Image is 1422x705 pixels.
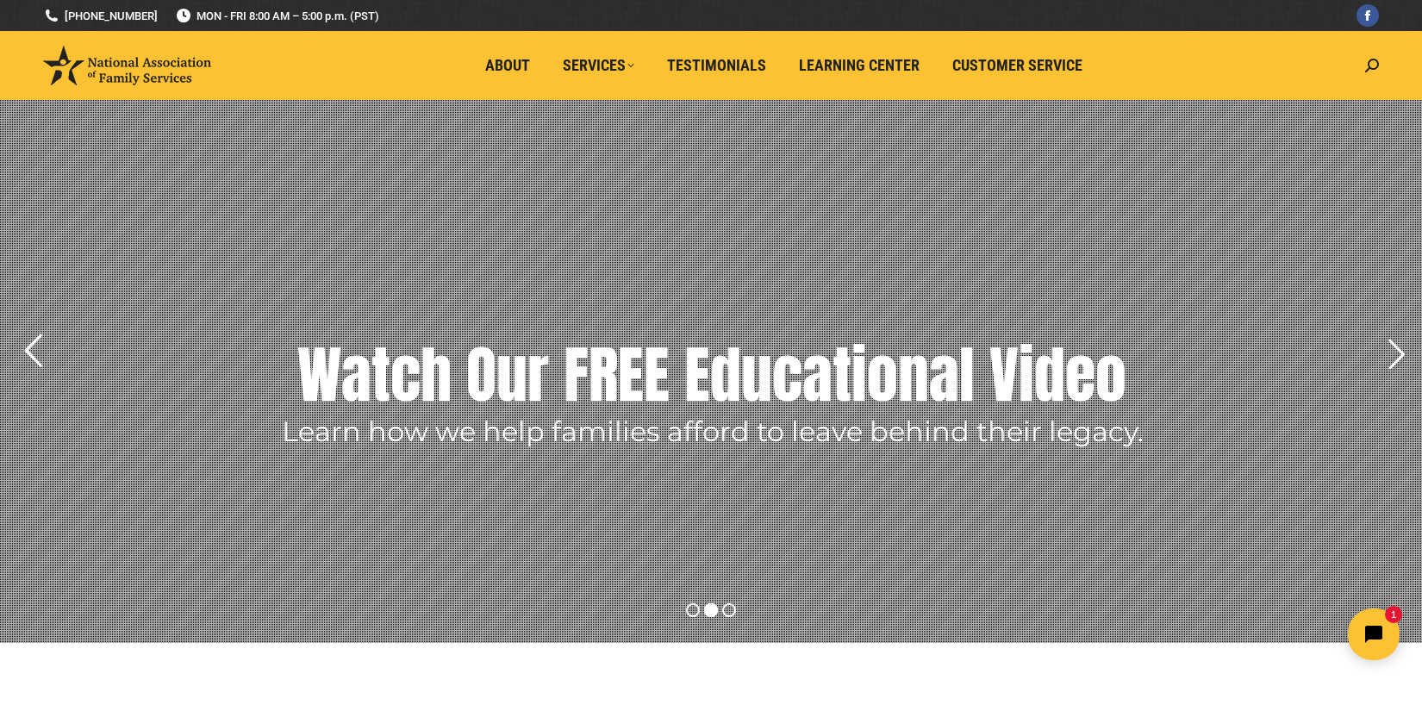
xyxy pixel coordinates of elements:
a: Customer Service [940,49,1095,82]
span: Services [563,56,634,75]
a: Learning Center [787,49,932,82]
iframe: Tidio Chat [1118,594,1414,675]
span: About [485,56,530,75]
span: Learning Center [799,56,920,75]
span: Customer Service [952,56,1082,75]
rs-layer: Watch Our FREE Educational Video [297,332,1126,418]
img: National Association of Family Services [43,46,211,85]
a: [PHONE_NUMBER] [43,8,158,24]
a: Testimonials [655,49,778,82]
a: Facebook page opens in new window [1357,4,1379,27]
a: About [473,49,542,82]
span: Testimonials [667,56,766,75]
span: MON - FRI 8:00 AM – 5:00 p.m. (PST) [175,8,379,24]
rs-layer: Learn how we help families afford to leave behind their legacy. [282,419,1144,445]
